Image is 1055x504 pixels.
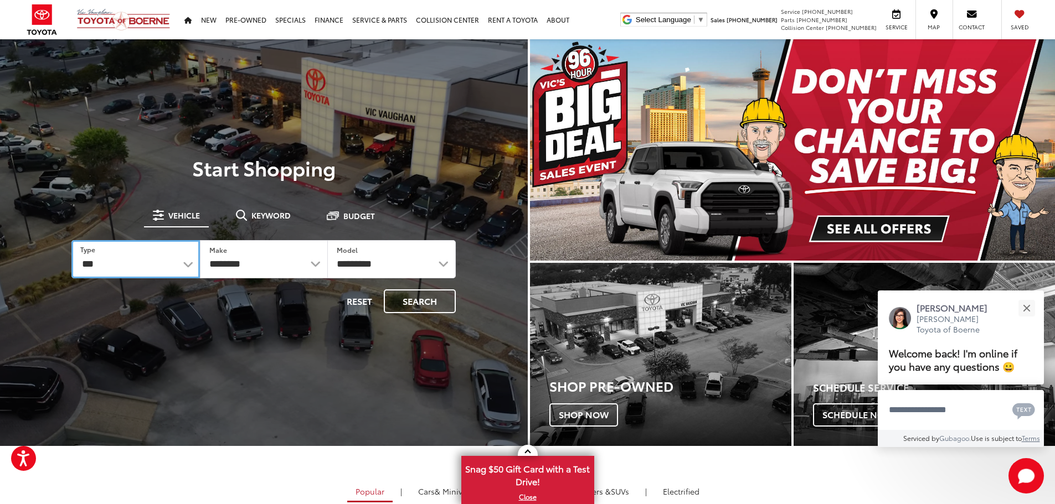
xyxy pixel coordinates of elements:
[410,482,480,501] a: Cars
[917,314,999,335] p: [PERSON_NAME] Toyota of Boerne
[697,15,704,24] span: ▼
[209,245,227,254] label: Make
[884,23,909,31] span: Service
[878,390,1044,430] textarea: Type your message
[939,433,971,443] a: Gubagoo.
[343,212,375,220] span: Budget
[781,23,824,32] span: Collision Center
[922,23,946,31] span: Map
[337,289,382,313] button: Reset
[1008,458,1044,493] svg: Start Chat
[794,263,1055,446] div: Toyota
[802,7,853,15] span: [PHONE_NUMBER]
[530,263,791,446] a: Shop Pre-Owned Shop Now
[347,482,393,502] a: Popular
[251,211,291,219] span: Keyword
[1009,397,1038,422] button: Chat with SMS
[813,403,903,427] span: Schedule Now
[826,23,877,32] span: [PHONE_NUMBER]
[462,457,593,491] span: Snag $50 Gift Card with a Test Drive!
[727,15,778,24] span: [PHONE_NUMBER]
[889,345,1017,373] span: Welcome back! I'm online if you have any questions 😀
[1022,433,1040,443] a: Terms
[549,403,618,427] span: Shop Now
[903,433,939,443] span: Serviced by
[384,289,456,313] button: Search
[655,482,708,501] a: Electrified
[337,245,358,254] label: Model
[711,15,725,24] span: Sales
[47,157,481,179] p: Start Shopping
[76,8,171,31] img: Vic Vaughan Toyota of Boerne
[917,302,999,314] p: [PERSON_NAME]
[1007,23,1032,31] span: Saved
[168,211,200,219] span: Vehicle
[549,378,791,393] h3: Shop Pre-Owned
[1012,402,1035,419] svg: Text
[971,433,1022,443] span: Use is subject to
[530,263,791,446] div: Toyota
[398,486,405,497] li: |
[959,23,985,31] span: Contact
[80,245,95,254] label: Type
[794,263,1055,446] a: Schedule Service Schedule Now
[878,290,1044,447] div: Close[PERSON_NAME][PERSON_NAME] Toyota of BoerneWelcome back! I'm online if you have any question...
[636,15,704,24] a: Select Language​
[781,15,795,24] span: Parts
[781,7,800,15] span: Service
[796,15,847,24] span: [PHONE_NUMBER]
[636,15,691,24] span: Select Language
[1008,458,1044,493] button: Toggle Chat Window
[813,382,1055,393] h4: Schedule Service
[642,486,650,497] li: |
[435,486,472,497] span: & Minivan
[554,482,637,501] a: SUVs
[1015,296,1038,320] button: Close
